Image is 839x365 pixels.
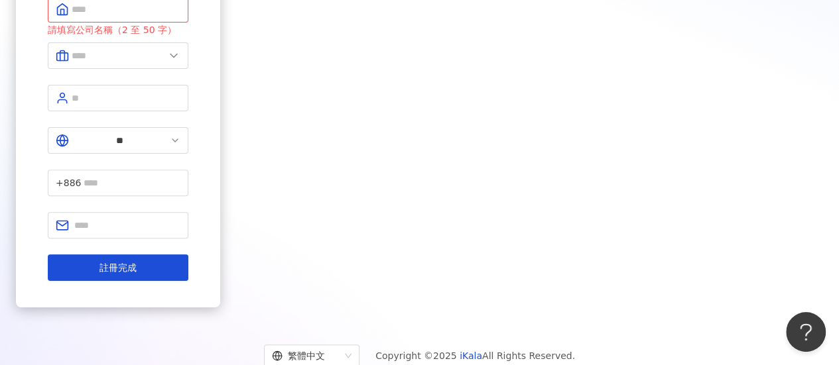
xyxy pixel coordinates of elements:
[460,350,482,361] a: iKala
[48,23,188,37] div: 請填寫公司名稱（2 至 50 字）
[786,312,826,352] iframe: Help Scout Beacon - Open
[375,348,575,364] span: Copyright © 2025 All Rights Reserved.
[99,262,137,273] span: 註冊完成
[56,176,81,190] span: +886
[48,254,188,281] button: 註冊完成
